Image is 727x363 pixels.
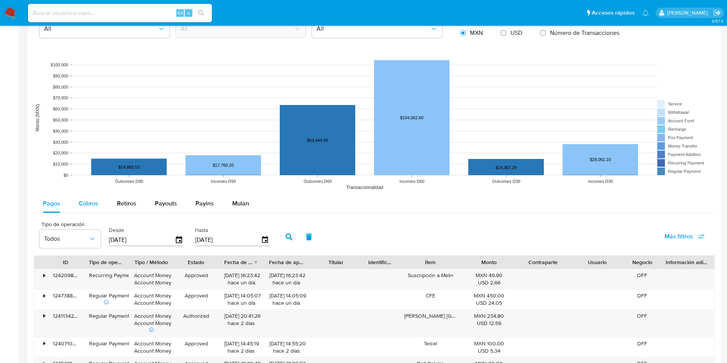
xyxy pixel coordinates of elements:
[712,18,723,24] span: 3.157.3
[193,8,209,18] button: search-icon
[177,9,183,16] span: Alt
[187,9,190,16] span: s
[642,10,649,16] a: Notificaciones
[667,9,711,16] p: ivonne.perezonofre@mercadolibre.com.mx
[592,9,635,17] span: Accesos rápidos
[713,9,721,17] a: Salir
[28,8,212,18] input: Buscar usuario o caso...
